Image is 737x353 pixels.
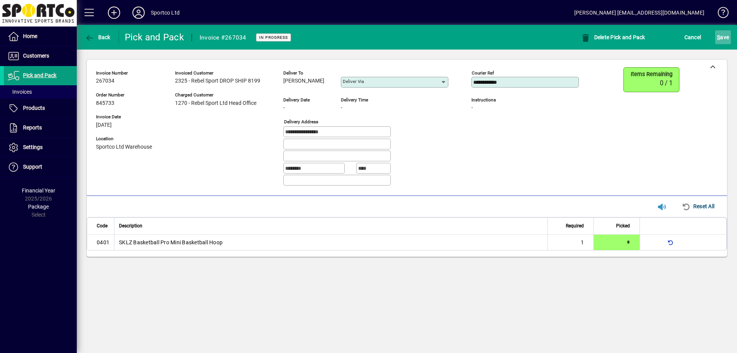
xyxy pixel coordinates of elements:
div: Sportco Ltd [151,7,180,19]
span: Pick and Pack [23,72,56,78]
a: Invoices [4,85,77,98]
app-page-header-button: Back [77,30,119,44]
span: In Progress [259,35,288,40]
div: [PERSON_NAME] [EMAIL_ADDRESS][DOMAIN_NAME] [574,7,704,19]
span: Invoices [8,89,32,95]
span: Back [85,34,111,40]
span: Financial Year [22,187,55,194]
span: 2325 - Rebel Sport DROP SHIP 8199 [175,78,260,84]
div: Invoice #267034 [200,31,246,44]
span: Charged customer [175,93,260,98]
span: [PERSON_NAME] [283,78,324,84]
span: 845733 [96,100,114,106]
a: Settings [4,138,77,157]
span: Required [566,222,584,230]
a: Products [4,99,77,118]
button: Save [715,30,731,44]
span: Order number [96,93,152,98]
mat-label: Deliver via [343,79,364,84]
span: Support [23,164,42,170]
span: 0 / 1 [660,80,673,87]
span: Delete Pick and Pack [581,34,645,40]
span: Products [23,105,45,111]
span: Package [28,204,49,210]
a: Customers [4,46,77,66]
span: Delivery time [341,98,387,103]
span: S [717,34,720,40]
td: 1 [547,235,593,250]
div: Pick and Pack [125,31,184,43]
a: Support [4,157,77,177]
span: Reports [23,124,42,131]
span: 267034 [96,78,114,84]
span: [DATE] [96,122,112,128]
span: Reset All [682,200,714,212]
span: Code [97,222,107,230]
span: 1270 - Rebel Sport Ltd Head Office [175,100,256,106]
span: ave [717,31,729,43]
span: Instructions [471,98,579,103]
a: Knowledge Base [712,2,727,27]
button: Back [83,30,112,44]
span: Description [119,222,142,230]
button: Reset All [679,199,717,213]
span: - [283,105,285,111]
a: Reports [4,118,77,138]
span: Home [23,33,37,39]
span: Customers [23,53,49,59]
a: Home [4,27,77,46]
button: Add [102,6,126,20]
span: Delivery date [283,98,329,103]
button: Profile [126,6,151,20]
span: - [341,105,342,111]
span: Sportco Ltd Warehouse [96,144,152,150]
span: - [471,105,473,111]
span: Settings [23,144,43,150]
span: Invoice Date [96,114,152,119]
span: Location [96,136,152,141]
button: Cancel [682,30,703,44]
td: 0401 [87,235,114,250]
td: SKLZ Basketball Pro Mini Basketball Hoop [114,235,547,250]
span: Picked [616,222,630,230]
span: Cancel [684,31,701,43]
button: Delete Pick and Pack [579,30,647,44]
